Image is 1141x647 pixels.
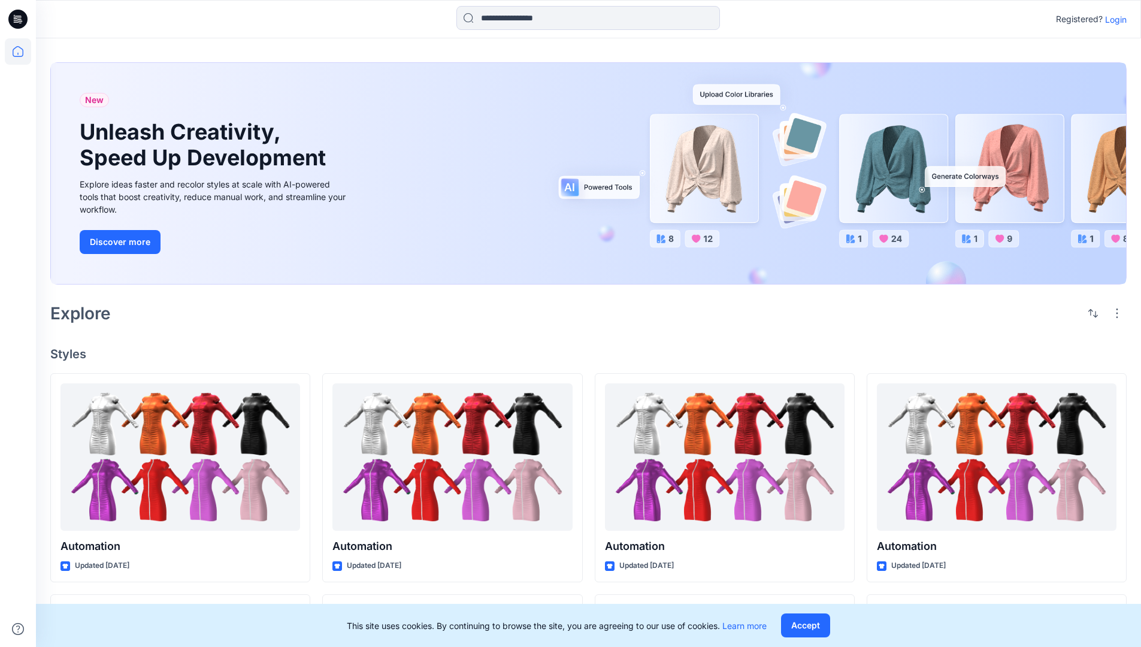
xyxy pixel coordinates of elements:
[80,230,349,254] a: Discover more
[605,538,845,555] p: Automation
[781,613,830,637] button: Accept
[347,619,767,632] p: This site uses cookies. By continuing to browse the site, you are agreeing to our use of cookies.
[1105,13,1127,26] p: Login
[891,560,946,572] p: Updated [DATE]
[877,538,1116,555] p: Automation
[722,621,767,631] a: Learn more
[80,178,349,216] div: Explore ideas faster and recolor styles at scale with AI-powered tools that boost creativity, red...
[75,560,129,572] p: Updated [DATE]
[60,383,300,531] a: Automation
[605,383,845,531] a: Automation
[347,560,401,572] p: Updated [DATE]
[877,383,1116,531] a: Automation
[619,560,674,572] p: Updated [DATE]
[80,230,161,254] button: Discover more
[1056,12,1103,26] p: Registered?
[332,383,572,531] a: Automation
[332,538,572,555] p: Automation
[50,347,1127,361] h4: Styles
[80,119,331,171] h1: Unleash Creativity, Speed Up Development
[50,304,111,323] h2: Explore
[60,538,300,555] p: Automation
[85,93,104,107] span: New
